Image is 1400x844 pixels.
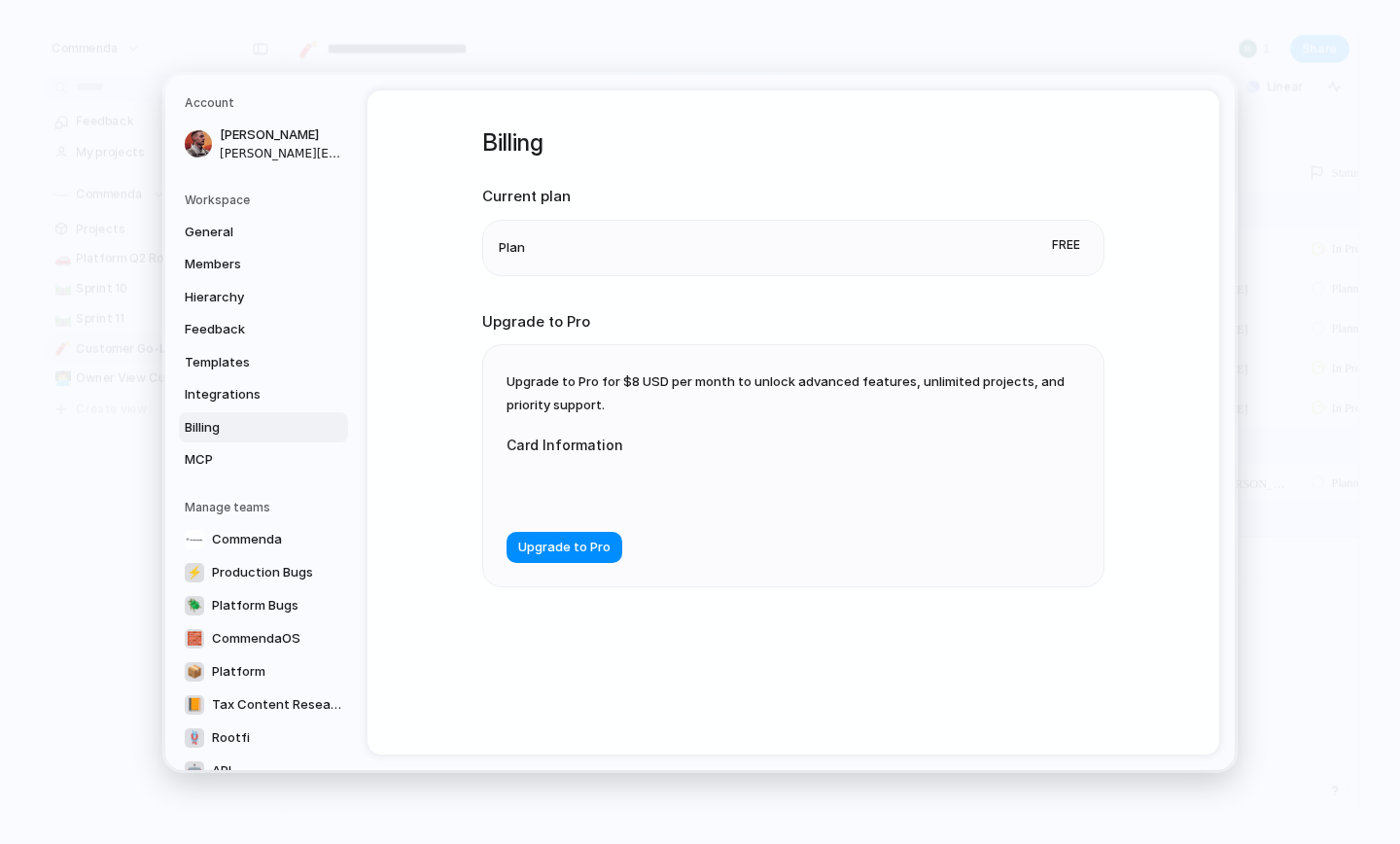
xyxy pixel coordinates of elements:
[179,411,348,442] a: Billing
[212,727,250,747] span: Rootfi
[185,450,309,470] span: MCP
[185,694,204,714] div: 📙
[179,556,351,587] a: ⚡Production Bugs
[212,562,313,581] span: Production Bugs
[179,589,351,620] a: 🪲Platform Bugs
[212,760,231,780] span: API
[185,385,309,404] span: Integrations
[185,287,309,306] span: Hierarchy
[185,760,204,780] div: 🤖
[185,595,204,615] div: 🪲
[482,186,1104,208] h2: Current plan
[179,379,348,410] a: Integrations
[179,755,351,786] a: 🤖API
[179,120,348,168] a: [PERSON_NAME][PERSON_NAME][EMAIL_ADDRESS][DOMAIN_NAME]
[185,255,309,274] span: Members
[212,595,298,615] span: Platform Bugs
[185,94,348,112] h5: Account
[179,721,351,753] a: 🪢Rootfi
[179,249,348,280] a: Members
[482,125,1104,160] h1: Billing
[507,532,622,563] button: Upgrade to Pro
[482,310,1104,333] h2: Upgrade to Pro
[185,222,309,241] span: General
[185,498,348,515] h5: Manage teams
[212,628,300,648] span: CommendaOS
[185,562,204,581] div: ⚡
[179,523,351,554] a: Commenda
[507,373,1065,412] span: Upgrade to Pro for $8 USD per month to unlock advanced features, unlimited projects, and priority...
[179,655,351,686] a: 📦Platform
[185,191,348,208] h5: Workspace
[185,352,309,371] span: Templates
[220,125,344,145] span: [PERSON_NAME]
[185,320,309,339] span: Feedback
[185,727,204,747] div: 🪢
[185,628,204,648] div: 🧱
[185,661,204,681] div: 📦
[522,478,880,497] iframe: Secure card payment input frame
[518,538,611,557] span: Upgrade to Pro
[212,694,345,714] span: Tax Content Research
[179,444,348,475] a: MCP
[1044,231,1088,257] span: Free
[179,281,348,312] a: Hierarchy
[212,529,282,548] span: Commenda
[212,661,265,681] span: Platform
[179,622,351,653] a: 🧱CommendaOS
[179,216,348,247] a: General
[507,435,895,455] label: Card Information
[179,314,348,345] a: Feedback
[179,688,351,720] a: 📙Tax Content Research
[499,237,525,257] span: Plan
[185,417,309,437] span: Billing
[179,346,348,377] a: Templates
[220,144,344,161] span: [PERSON_NAME][EMAIL_ADDRESS][DOMAIN_NAME]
